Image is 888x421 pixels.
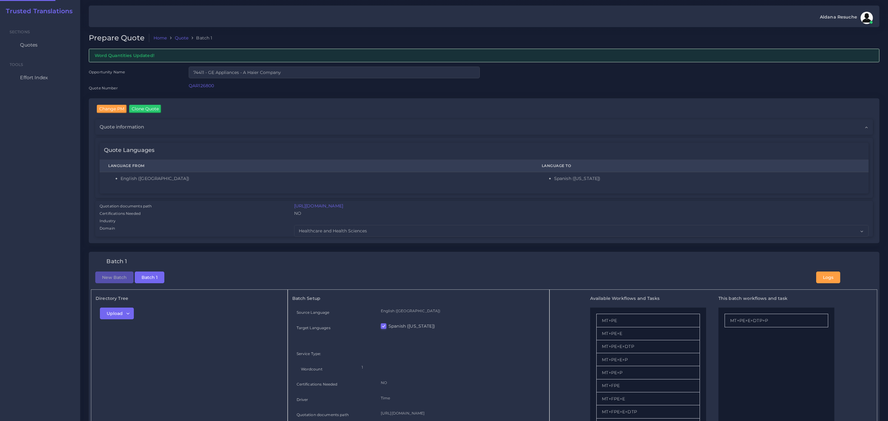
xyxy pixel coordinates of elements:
[100,124,144,130] span: Quote information
[596,340,700,353] li: MT+PE+E+DTP
[297,310,330,315] label: Source Language
[362,364,536,370] p: 1
[135,272,164,283] button: Batch 1
[10,62,23,67] span: Tools
[816,272,840,283] button: Logs
[596,392,700,405] li: MT+FPE+E
[95,119,873,135] div: Quote information
[100,160,533,172] th: Language From
[188,35,212,41] li: Batch 1
[381,410,541,416] p: [URL][DOMAIN_NAME]
[292,296,545,301] h5: Batch Setup
[596,353,700,366] li: MT+PE+E+P
[381,308,541,314] p: English ([GEOGRAPHIC_DATA])
[121,175,524,182] li: English ([GEOGRAPHIC_DATA])
[189,83,214,88] a: QAR126800
[95,274,134,280] a: New Batch
[381,379,541,386] p: NO
[100,211,141,216] label: Certifications Needed
[290,210,873,218] div: NO
[861,12,873,24] img: avatar
[154,35,167,41] a: Home
[596,405,700,418] li: MT+FPE+E+DTP
[89,49,879,62] div: Word Quantities Updated!
[89,34,149,43] h2: Prepare Quote
[596,379,700,392] li: MT+FPE
[95,272,134,283] button: New Batch
[100,226,115,231] label: Domain
[97,105,127,113] input: Change PM
[596,366,700,379] li: MT+PE+P
[294,203,343,209] a: [URL][DOMAIN_NAME]
[5,71,76,84] a: Effort Index
[106,258,127,265] h4: Batch 1
[596,314,700,327] li: MT+PE
[100,218,116,224] label: Industry
[817,12,875,24] a: Aldana Resucheavatar
[10,30,30,34] span: Sections
[297,351,321,356] label: Service Type:
[596,327,700,340] li: MT+PE+E
[820,15,857,19] span: Aldana Resuche
[297,412,349,417] label: Quotation documents path
[104,147,154,154] h4: Quote Languages
[725,314,828,327] li: MT+PE+E+DTP+P
[5,39,76,51] a: Quotes
[175,35,189,41] a: Quote
[388,323,435,329] label: Spanish ([US_STATE])
[823,275,833,280] span: Logs
[89,85,118,91] label: Quote Number
[533,160,869,172] th: Language To
[301,366,323,372] label: Wordcount
[718,296,834,301] h5: This batch workflows and task
[135,274,164,280] a: Batch 1
[129,105,161,113] input: Clone Quote
[2,7,72,15] a: Trusted Translations
[20,42,38,48] span: Quotes
[89,69,125,75] label: Opportunity Name
[297,382,338,387] label: Certifications Needed
[297,397,308,402] label: Driver
[590,296,706,301] h5: Available Workflows and Tasks
[554,175,860,182] li: Spanish ([US_STATE])
[381,395,541,401] p: Time
[100,308,134,319] button: Upload
[297,325,331,330] label: Target Languages
[20,74,48,81] span: Effort Index
[96,296,283,301] h5: Directory Tree
[100,203,152,209] label: Quotation documents path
